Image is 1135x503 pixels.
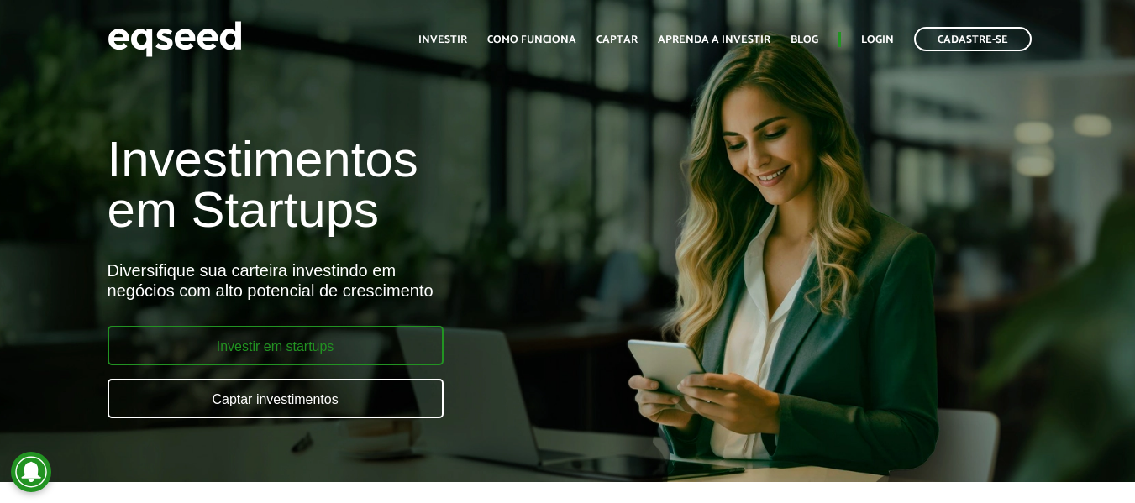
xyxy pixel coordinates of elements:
[108,17,242,61] img: EqSeed
[791,34,818,45] a: Blog
[487,34,576,45] a: Como funciona
[108,134,650,235] h1: Investimentos em Startups
[861,34,894,45] a: Login
[914,27,1032,51] a: Cadastre-se
[108,326,444,365] a: Investir em startups
[418,34,467,45] a: Investir
[658,34,770,45] a: Aprenda a investir
[596,34,638,45] a: Captar
[108,379,444,418] a: Captar investimentos
[108,260,650,301] div: Diversifique sua carteira investindo em negócios com alto potencial de crescimento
